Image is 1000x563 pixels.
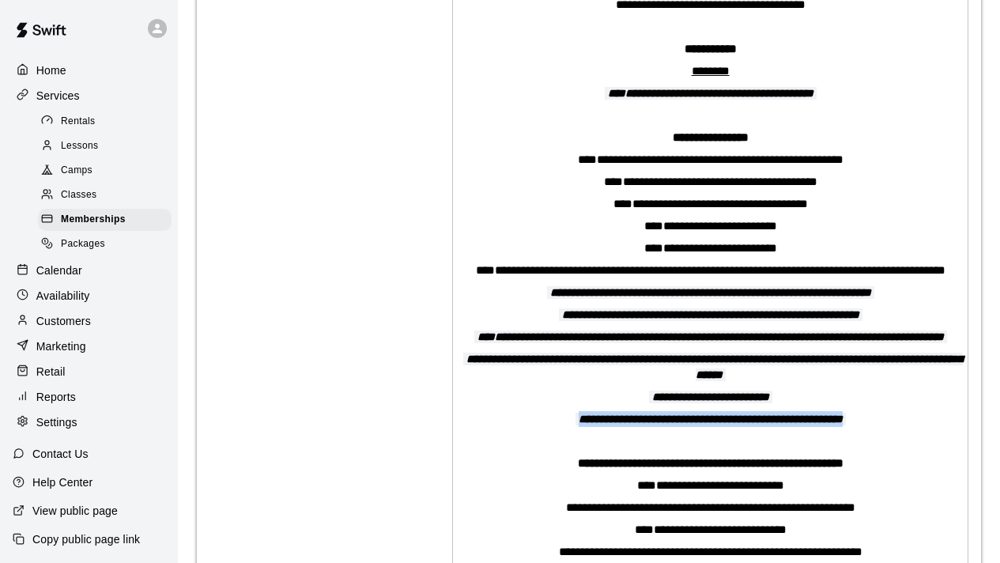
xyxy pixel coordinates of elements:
[38,134,178,158] a: Lessons
[36,338,86,354] p: Marketing
[38,135,172,157] div: Lessons
[61,187,96,203] span: Classes
[36,364,66,380] p: Retail
[36,313,91,329] p: Customers
[38,159,178,183] a: Camps
[38,233,172,255] div: Packages
[32,503,118,519] p: View public page
[38,184,172,206] div: Classes
[13,360,165,384] a: Retail
[61,212,126,228] span: Memberships
[38,160,172,182] div: Camps
[13,410,165,434] a: Settings
[36,414,77,430] p: Settings
[32,531,140,547] p: Copy public page link
[13,59,165,82] a: Home
[38,209,172,231] div: Memberships
[13,334,165,358] a: Marketing
[38,183,178,208] a: Classes
[61,114,96,130] span: Rentals
[32,474,92,490] p: Help Center
[61,163,92,179] span: Camps
[13,84,165,108] a: Services
[32,446,89,462] p: Contact Us
[61,236,105,252] span: Packages
[38,111,172,133] div: Rentals
[36,288,90,304] p: Availability
[36,88,80,104] p: Services
[38,232,178,257] a: Packages
[36,62,66,78] p: Home
[13,284,165,308] a: Availability
[13,309,165,333] a: Customers
[13,259,165,282] a: Calendar
[38,109,178,134] a: Rentals
[36,263,82,278] p: Calendar
[38,208,178,232] a: Memberships
[61,138,99,154] span: Lessons
[36,389,76,405] p: Reports
[13,385,165,409] a: Reports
